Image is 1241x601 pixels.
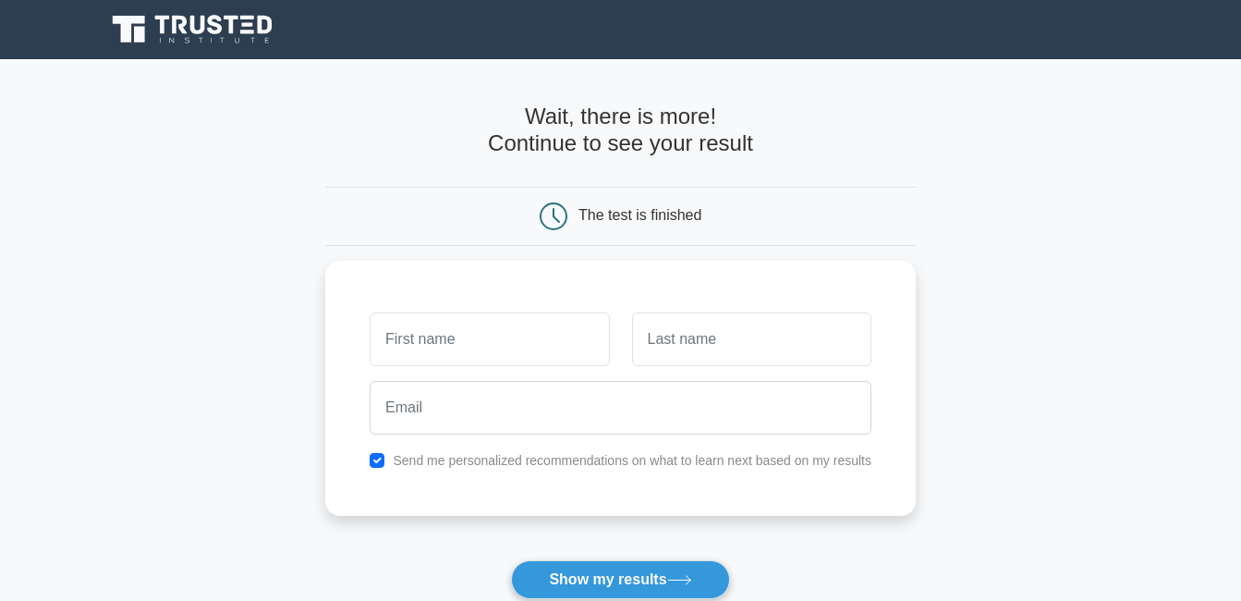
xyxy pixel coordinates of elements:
input: First name [370,313,609,366]
label: Send me personalized recommendations on what to learn next based on my results [393,453,871,468]
button: Show my results [511,560,729,599]
input: Last name [632,313,871,366]
h4: Wait, there is more! Continue to see your result [325,104,916,157]
input: Email [370,381,871,435]
div: The test is finished [578,207,701,223]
